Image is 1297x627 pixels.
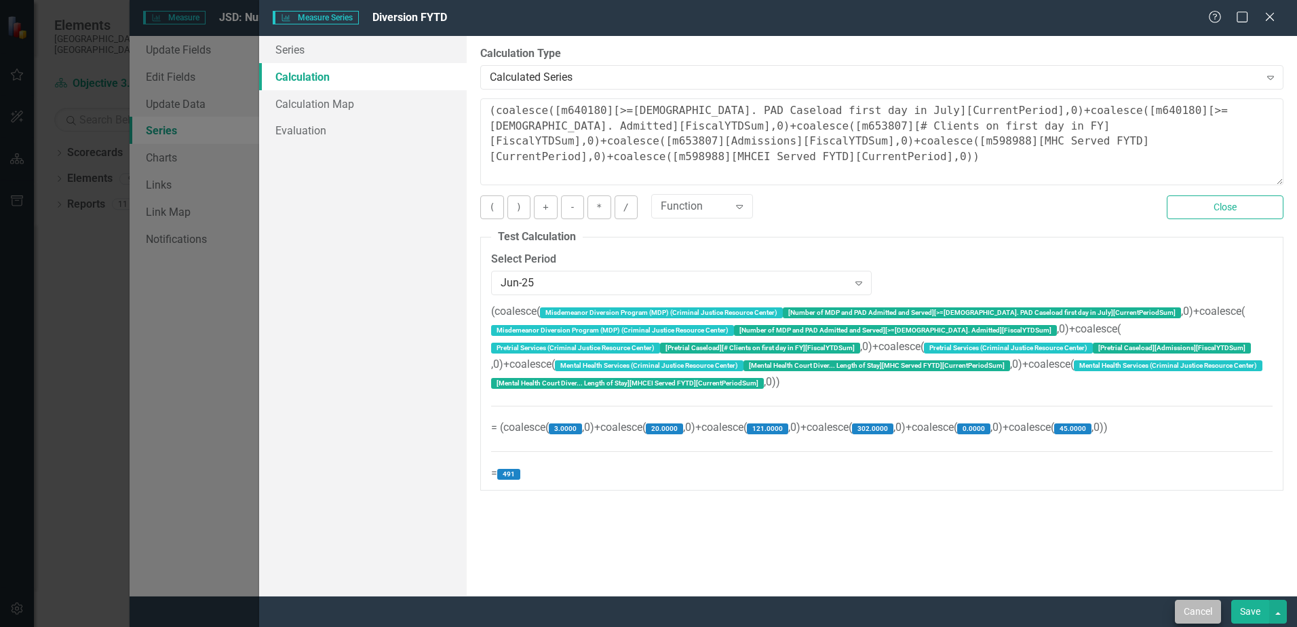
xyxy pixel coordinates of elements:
[743,360,1010,371] label: [Mental Health Court Diver... Length of Stay][MHC Served FYTD][CurrentPeriodSum]
[783,307,1181,318] label: [Number of MDP and PAD Admitted and Served][>=[DEMOGRAPHIC_DATA]. PAD Caseload first day in July]...
[1175,600,1221,624] button: Cancel
[549,423,582,434] label: 3.0000
[660,343,860,354] label: [Pretrial Caseload][# Clients on first day in FY][FiscalYTDSum]
[1167,195,1283,219] button: Close
[491,305,1273,479] span: (coalesce( ,0)+coalesce( ,0)+coalesce( ,0)+coalesce( ,0)+coalesce( ,0)+coalesce( ,0)) = (coalesce...
[501,275,847,290] div: Jun-25
[1054,423,1091,434] label: 45.0000
[852,423,893,434] label: 302.0000
[259,63,467,90] a: Calculation
[259,90,467,117] a: Calculation Map
[491,229,583,245] legend: Test Calculation
[259,36,467,63] a: Series
[273,11,358,24] span: Measure Series
[491,252,872,267] label: Select Period
[646,423,683,434] label: 20.0000
[747,423,788,434] label: 121.0000
[490,69,1259,85] div: Calculated Series
[491,325,734,336] label: Misdemeanor Diversion Program (MDP) (Criminal Justice Resource Center)
[491,378,764,389] label: [Mental Health Court Diver... Length of Stay][MHCEI Served FYTD][CurrentPeriodSum]
[480,195,503,219] button: (
[1231,600,1269,624] button: Save
[1093,343,1251,354] label: [Pretrial Caseload][Admissions][FiscalYTDSum]
[1074,360,1262,371] label: Mental Health Services (Criminal Justice Resource Center)
[372,11,447,24] span: Diversion FYTD
[480,98,1283,185] textarea: (coalesce([m640180][>=[DEMOGRAPHIC_DATA]. PAD Caseload first day in July][CurrentPeriod],0)+coale...
[507,195,530,219] button: )
[534,195,557,219] button: +
[734,325,1057,336] label: [Number of MDP and PAD Admitted and Served][>=[DEMOGRAPHIC_DATA]. Admitted][FiscalYTDSum]
[615,195,638,219] button: /
[491,343,660,354] label: Pretrial Services (Criminal Justice Resource Center)
[561,195,584,219] button: -
[555,360,743,371] label: Mental Health Services (Criminal Justice Resource Center)
[480,46,1283,62] label: Calculation Type
[540,307,783,318] label: Misdemeanor Diversion Program (MDP) (Criminal Justice Resource Center)
[924,343,1093,354] label: Pretrial Services (Criminal Justice Resource Center)
[957,423,990,434] label: 0.0000
[259,117,467,144] a: Evaluation
[661,199,729,214] div: Function
[497,469,520,480] label: 491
